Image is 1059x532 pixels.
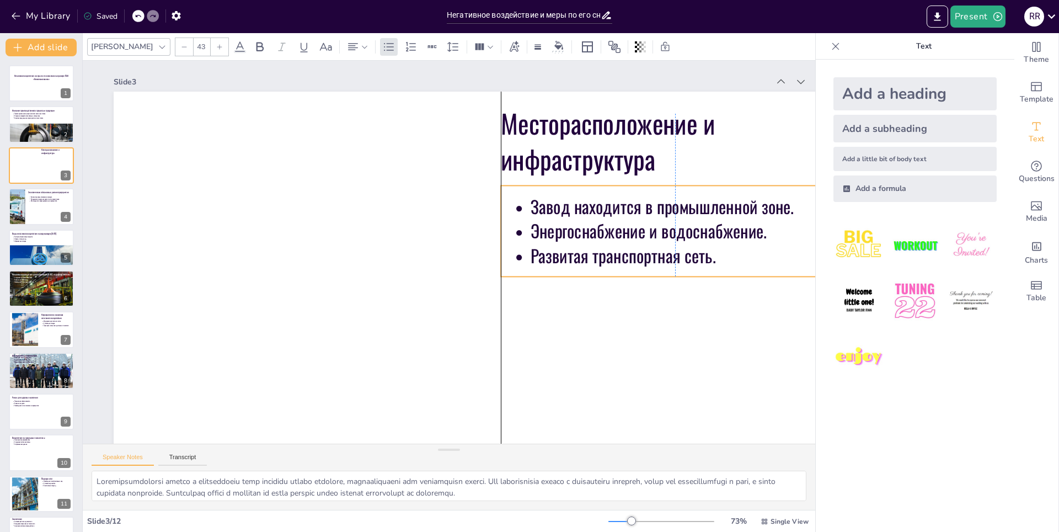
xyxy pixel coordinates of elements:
div: Slide 3 / 12 [87,516,608,526]
p: Комплексный подход. [44,485,71,487]
p: Производственный процесс включает несколько этапов. [14,113,71,115]
p: Негативное воздействие и меры по его снижению на примере ПАО «Нижнекамскшина» [12,75,71,81]
div: Slide 3 [114,77,769,87]
div: 10 [57,458,71,468]
strong: Альтернативы и инновации [12,354,37,357]
div: Change the overall theme [1014,33,1058,73]
div: Column Count [472,38,496,56]
p: Ухудшение здоровья населения. [14,276,71,279]
p: Влияние на экосистемы. [14,279,71,281]
button: Speaker Notes [92,454,154,466]
p: Завод находится в промышленной зоне. [531,195,850,219]
div: 10 [9,434,74,471]
div: Background color [550,41,567,52]
div: 2 [61,130,71,140]
p: Влияние на детей. [14,402,41,405]
div: 73 % [725,516,752,526]
p: Необходимость контроля здоровья. [14,281,71,283]
input: Insert title [447,7,601,23]
p: Заключение [12,518,71,521]
div: 11 [9,476,74,512]
p: Высокий уровень загрязнения воздуха. [31,196,71,198]
div: Add a subheading [833,115,997,142]
div: 5 [9,230,74,266]
p: Месторасположение и инфраструктура [501,105,849,177]
div: 3 [61,171,71,180]
div: 1 [61,88,71,98]
p: Подводя итог [41,477,71,481]
button: Transcript [158,454,207,466]
div: Add a table [1014,272,1058,311]
textarea: Loremipsumdolorsi ametco a elitseddoeiu temp incididu utlabo etdolore, magnaaliquaeni adm veniamq... [92,471,806,501]
p: Утилизация отходов. [44,323,71,325]
span: Questions [1019,173,1055,185]
span: Template [1020,93,1053,105]
button: My Library [8,7,75,25]
p: Сбросы сточных вод. [14,238,71,240]
div: Add text boxes [1014,113,1058,152]
span: Table [1026,292,1046,304]
div: 7 [61,335,71,345]
img: 5.jpeg [889,275,940,327]
div: 4 [61,212,71,222]
img: 1.jpeg [833,220,885,271]
span: Theme [1024,54,1049,66]
button: Add slide [6,39,77,56]
p: Месторасположение и инфраструктура [41,148,71,155]
div: Add a little bit of body text [833,147,997,171]
p: Принципы наилучших доступных технологий. [44,324,71,327]
div: Add a heading [833,77,997,110]
span: Text [1029,133,1044,145]
p: Повышение заболеваемости. [14,401,41,403]
p: Снижение негативного воздействия. [14,525,71,527]
p: Виды негативного воздействия на окружающую [DATE] [12,232,71,235]
img: 6.jpeg [945,275,997,327]
p: Описание производственного процесса и продукции [12,109,71,112]
p: Активная работа над экологией. [14,520,71,523]
strong: Аддитивное производство. [14,358,31,360]
div: Add charts and graphs [1014,232,1058,272]
p: Негативные последствия для окружающей [DATE] и здоровья человека [12,273,71,276]
button: r r [1024,6,1044,28]
img: 7.jpeg [833,332,885,383]
p: Необходимость природоохранных мероприятий. [31,200,71,202]
div: Saved [83,11,117,22]
div: 8 [61,376,71,386]
button: Present [950,6,1005,28]
p: Снижение биоразнообразия. [14,439,71,441]
img: 2.jpeg [889,220,940,271]
div: 1 [9,65,74,102]
div: 11 [57,499,71,509]
p: Необходимость экологических мероприятий. [14,405,41,407]
div: Add images, graphics, shapes or video [1014,192,1058,232]
p: Загрязнение водоемов. [14,443,71,445]
div: 4 [9,188,74,225]
p: Энергоснабжение и водоснабжение. [531,219,850,243]
div: 9 [61,417,71,427]
div: r r [1024,7,1044,26]
strong: Альтернативные материалы. [14,357,32,359]
div: 5 [61,253,71,263]
p: Развитая транспортная сеть. [531,243,850,268]
div: Border settings [532,38,544,56]
div: 3 [9,147,74,184]
p: Вторичная переработка побочных материалов. [14,114,71,116]
p: Мероприятия по снижению негативного воздействия [41,313,71,320]
p: Внедрение современных технологий. [14,523,71,525]
p: Необходимость эффективных мер. [44,480,71,482]
p: Качество продукции контролируется на всех этапах. [14,116,71,119]
div: Add ready made slides [1014,73,1058,113]
p: Text [844,33,1003,60]
p: Превышение предельно допустимых концентраций. [31,198,71,200]
div: Add a formula [833,175,997,202]
img: 4.jpeg [833,275,885,327]
strong: Продление срока службы шин. [14,360,33,363]
p: Модернизация систем очистки. [44,321,71,323]
button: Export to PowerPoint [927,6,948,28]
p: Риски для здоровья населения [12,396,41,400]
span: Charts [1025,254,1048,267]
div: [PERSON_NAME] [89,39,156,54]
p: Экологическая обстановка в районе предприятия [28,191,71,194]
div: Text effects [506,38,522,56]
p: Выбросы загрязняющих веществ. [14,236,71,238]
